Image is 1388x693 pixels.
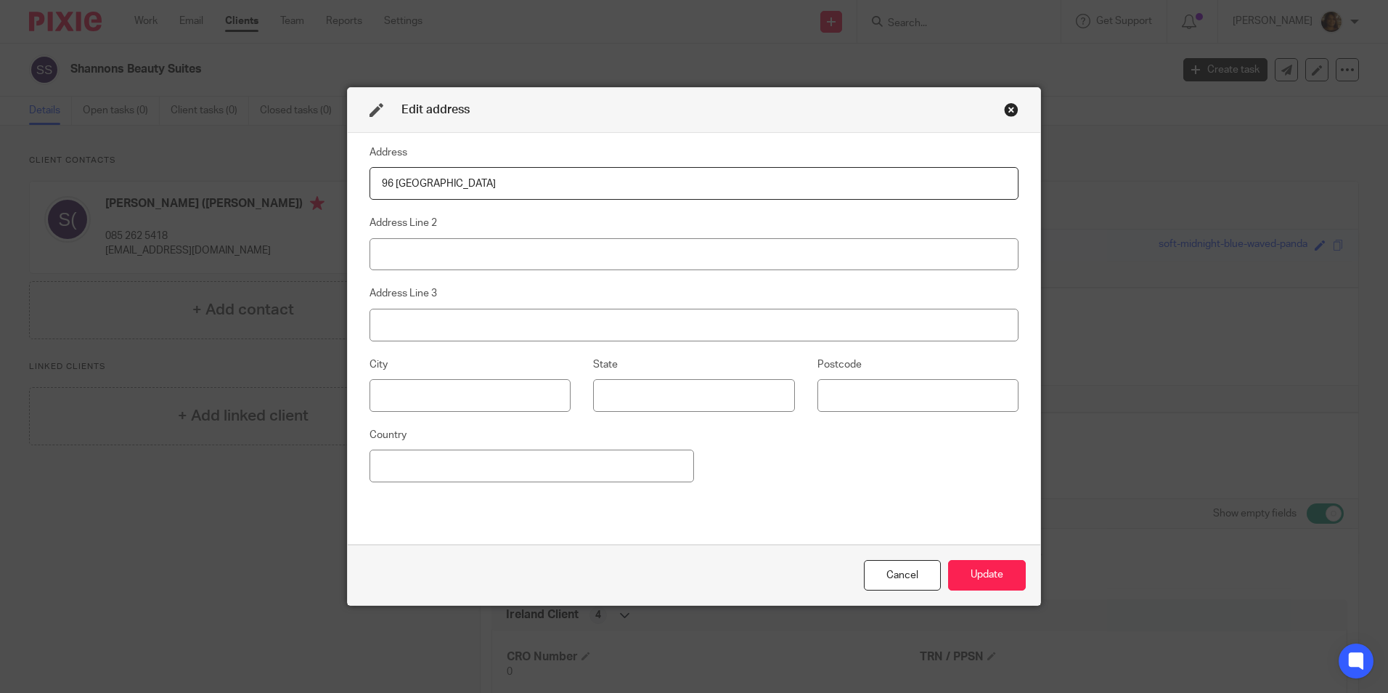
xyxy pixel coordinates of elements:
label: City [370,357,388,372]
div: Close this dialog window [1004,102,1018,117]
div: Close this dialog window [864,560,941,591]
label: Address Line 3 [370,286,437,301]
button: Update [948,560,1026,591]
label: Country [370,428,407,442]
span: Edit address [401,104,470,115]
label: Postcode [817,357,862,372]
label: State [593,357,618,372]
label: Address Line 2 [370,216,437,230]
label: Address [370,145,407,160]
